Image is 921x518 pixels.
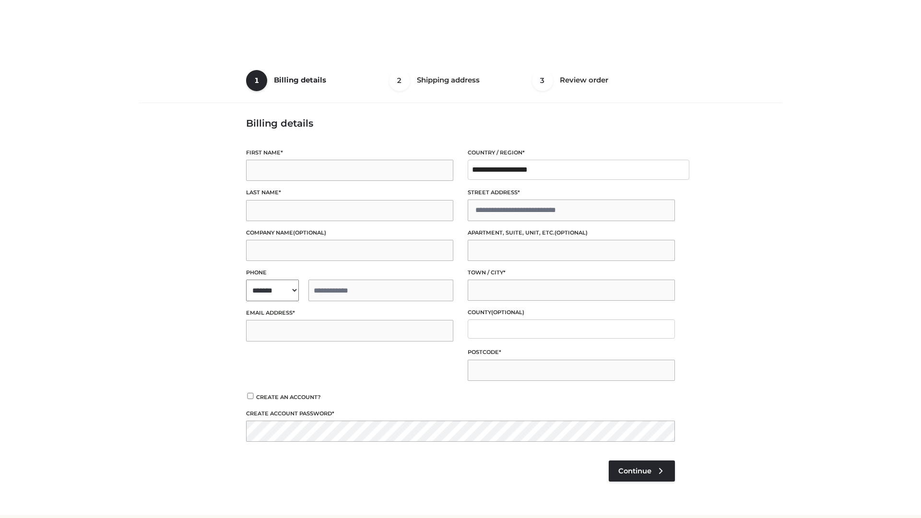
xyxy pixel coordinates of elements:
span: Billing details [274,75,326,84]
span: (optional) [293,229,326,236]
label: Town / City [468,268,675,277]
span: Continue [618,467,651,475]
span: 2 [389,70,410,91]
span: Create an account? [256,394,321,400]
input: Create an account? [246,393,255,399]
label: Company name [246,228,453,237]
label: Apartment, suite, unit, etc. [468,228,675,237]
span: Shipping address [417,75,480,84]
span: 1 [246,70,267,91]
label: Street address [468,188,675,197]
label: Country / Region [468,148,675,157]
label: Phone [246,268,453,277]
label: County [468,308,675,317]
span: (optional) [555,229,588,236]
h3: Billing details [246,118,675,129]
label: Create account password [246,409,675,418]
label: First name [246,148,453,157]
a: Continue [609,460,675,482]
span: 3 [532,70,553,91]
span: (optional) [491,309,524,316]
span: Review order [560,75,608,84]
label: Postcode [468,348,675,357]
label: Last name [246,188,453,197]
label: Email address [246,308,453,318]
